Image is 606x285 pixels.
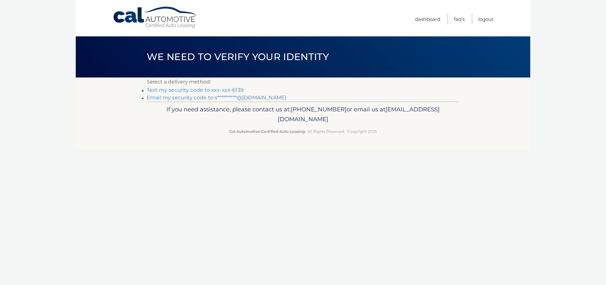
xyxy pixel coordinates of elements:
p: If you need assistance, please contact us at: or email us at [151,104,455,125]
span: We need to verify your identity [147,51,329,63]
strong: Cal Automotive Certified Auto Leasing [229,129,305,134]
p: Select a delivery method: [147,77,459,86]
p: - All Rights Reserved - Copyright 2025 [151,128,455,135]
a: Logout [478,14,493,24]
a: FAQ's [454,14,465,24]
a: Cal Automotive [113,6,198,29]
a: Email my security code to s**********@[DOMAIN_NAME] [147,95,286,101]
span: [PHONE_NUMBER] [291,106,347,113]
a: Text my security code to xxx-xxx-6139 [147,87,244,93]
a: Dashboard [415,14,440,24]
